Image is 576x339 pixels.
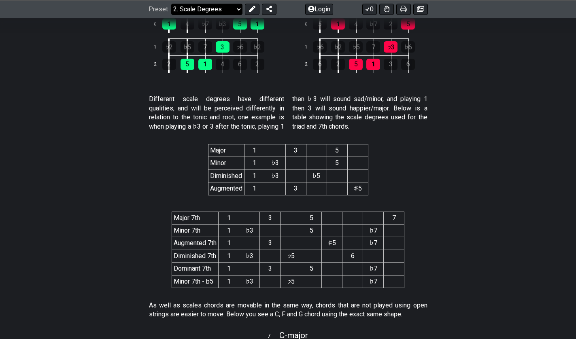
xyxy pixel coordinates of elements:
[181,18,194,30] div: 4
[239,224,260,237] td: ♭3
[262,3,276,15] button: Share Preset
[260,237,281,250] td: 3
[208,169,244,182] td: Diminished
[181,59,194,70] div: 5
[245,3,259,15] button: Edit Preset
[219,224,239,237] td: 1
[198,18,212,30] div: ♭7
[313,18,327,30] div: 5
[216,41,230,53] div: 3
[363,224,384,237] td: ♭7
[219,212,239,224] th: 1
[198,41,212,53] div: 7
[322,237,342,250] td: ♯5
[216,59,230,70] div: 4
[363,263,384,275] td: ♭7
[366,18,380,30] div: ♭7
[301,212,322,224] th: 5
[396,3,411,15] button: Print
[233,59,247,70] div: 6
[301,224,322,237] td: 5
[347,182,368,195] td: ♯5
[285,144,306,157] th: 3
[401,41,415,53] div: ♭6
[362,3,377,15] button: 0
[251,18,264,30] div: 1
[331,18,345,30] div: 1
[181,41,194,53] div: ♭5
[260,212,281,224] th: 3
[349,59,363,70] div: 5
[260,263,281,275] td: 3
[162,41,176,53] div: ♭2
[172,263,219,275] td: Dominant 7th
[313,41,327,53] div: ♭6
[172,275,219,288] td: Minor 7th - b5
[239,250,260,262] td: ♭3
[233,18,247,30] div: 5
[244,144,265,157] th: 1
[366,59,380,70] div: 1
[281,250,301,262] td: ♭5
[149,5,168,13] span: Preset
[172,224,219,237] td: Minor 7th
[331,59,345,70] div: 2
[384,59,397,70] div: 3
[172,237,219,250] td: Augmented 7th
[366,41,380,53] div: 7
[401,18,415,30] div: 5
[233,41,247,53] div: ♭6
[313,59,327,70] div: 6
[413,3,428,15] button: Create image
[300,56,319,73] td: 2
[208,144,244,157] th: Major
[305,3,333,15] button: Login
[384,18,397,30] div: 2
[149,95,427,131] p: Different scale degrees have different qualities, and will be perceived differently in relation t...
[265,157,285,169] td: ♭3
[251,41,264,53] div: ♭2
[285,182,306,195] td: 3
[349,41,363,53] div: ♭5
[281,275,301,288] td: ♭5
[401,59,415,70] div: 6
[363,275,384,288] td: ♭7
[379,3,394,15] button: Toggle Dexterity for all fretkits
[384,41,397,53] div: ♭3
[327,144,347,157] th: 5
[172,212,219,224] th: Major 7th
[149,15,169,33] td: 0
[219,237,239,250] td: 1
[219,275,239,288] td: 1
[349,18,363,30] div: 4
[306,169,327,182] td: ♭5
[198,59,212,70] div: 1
[265,169,285,182] td: ♭3
[301,263,322,275] td: 5
[208,182,244,195] td: Augmented
[342,250,363,262] td: 6
[149,38,169,56] td: 1
[216,18,230,30] div: ♭3
[171,3,242,15] select: Preset
[244,169,265,182] td: 1
[162,59,176,70] div: 2
[239,275,260,288] td: ♭3
[208,157,244,169] td: Minor
[327,157,347,169] td: 5
[172,250,219,262] td: Diminished 7th
[219,263,239,275] td: 1
[384,212,404,224] th: 7
[149,56,169,73] td: 2
[149,301,427,319] p: As well as scales chords are movable in the same way, chords that are not played using open strin...
[244,157,265,169] td: 1
[219,250,239,262] td: 1
[331,41,345,53] div: ♭2
[251,59,264,70] div: 2
[244,182,265,195] td: 1
[300,15,319,33] td: 0
[162,18,176,30] div: 1
[363,237,384,250] td: ♭7
[300,38,319,56] td: 1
